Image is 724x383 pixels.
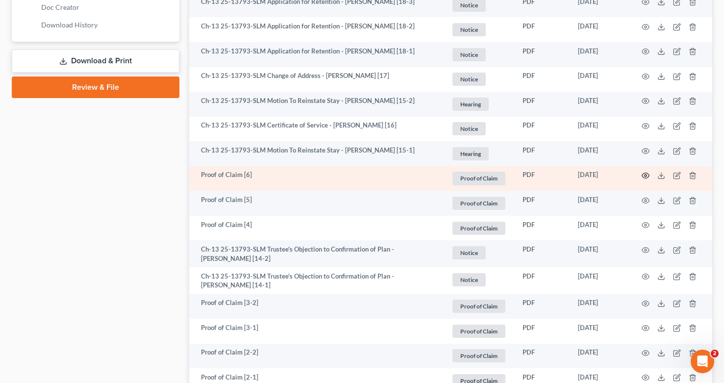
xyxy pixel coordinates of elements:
td: PDF [515,344,570,369]
td: PDF [515,216,570,241]
a: Proof of Claim [451,323,507,339]
a: Proof of Claim [451,298,507,314]
td: [DATE] [570,141,630,166]
span: Proof of Claim [452,300,505,313]
a: Proof of Claim [451,348,507,364]
a: Notice [451,71,507,87]
span: Proof of Claim [452,197,505,210]
td: PDF [515,92,570,117]
span: Hearing [452,147,489,160]
iframe: Intercom live chat [691,350,714,373]
span: 2 [711,350,719,357]
td: Ch-13 25-13793-SLM Application for Retention - [PERSON_NAME] [18-2] [189,17,443,42]
td: Ch-13 25-13793-SLM Certificate of Service - [PERSON_NAME] [16] [189,117,443,142]
td: Ch-13 25-13793-SLM Change of Address - [PERSON_NAME] [17] [189,67,443,92]
td: Ch-13 25-13793-SLM Motion To Reinstate Stay - [PERSON_NAME] [15-2] [189,92,443,117]
span: Notice [452,122,486,135]
td: [DATE] [570,240,630,267]
td: PDF [515,191,570,216]
a: Proof of Claim [451,170,507,186]
span: Proof of Claim [452,325,505,338]
td: Proof of Claim [6] [189,166,443,191]
td: [DATE] [570,267,630,294]
span: Proof of Claim [452,172,505,185]
span: Proof of Claim [452,349,505,362]
td: Ch-13 25-13793-SLM Trustee's Objection to Confirmation of Plan - [PERSON_NAME] [14-1] [189,267,443,294]
td: Proof of Claim [3-2] [189,294,443,319]
td: Ch-13 25-13793-SLM Application for Retention - [PERSON_NAME] [18-1] [189,42,443,67]
td: [DATE] [570,294,630,319]
td: [DATE] [570,344,630,369]
td: [DATE] [570,17,630,42]
td: [DATE] [570,117,630,142]
a: Download History [33,16,179,34]
td: PDF [515,17,570,42]
a: Notice [451,245,507,261]
a: Notice [451,121,507,137]
a: Hearing [451,146,507,162]
td: [DATE] [570,92,630,117]
span: Doc Creator [41,3,79,11]
span: Download History [41,21,98,29]
td: Proof of Claim [2-2] [189,344,443,369]
a: Proof of Claim [451,195,507,211]
td: [DATE] [570,319,630,344]
td: [DATE] [570,216,630,241]
td: [DATE] [570,42,630,67]
td: PDF [515,294,570,319]
td: [DATE] [570,166,630,191]
td: Proof of Claim [5] [189,191,443,216]
a: Notice [451,272,507,288]
td: Ch-13 25-13793-SLM Motion To Reinstate Stay - [PERSON_NAME] [15-1] [189,141,443,166]
a: Download & Print [12,50,179,73]
td: PDF [515,267,570,294]
span: Notice [452,48,486,61]
td: PDF [515,141,570,166]
td: PDF [515,166,570,191]
span: Notice [452,246,486,259]
a: Hearing [451,96,507,112]
td: PDF [515,42,570,67]
td: Ch-13 25-13793-SLM Trustee's Objection to Confirmation of Plan - [PERSON_NAME] [14-2] [189,240,443,267]
span: Notice [452,273,486,286]
span: Proof of Claim [452,222,505,235]
td: Proof of Claim [3-1] [189,319,443,344]
span: Hearing [452,98,489,111]
a: Notice [451,47,507,63]
span: Notice [452,23,486,36]
td: PDF [515,67,570,92]
td: PDF [515,117,570,142]
td: [DATE] [570,191,630,216]
td: [DATE] [570,67,630,92]
td: Proof of Claim [4] [189,216,443,241]
a: Proof of Claim [451,220,507,236]
a: Notice [451,22,507,38]
td: PDF [515,240,570,267]
a: Review & File [12,77,179,98]
td: PDF [515,319,570,344]
span: Notice [452,73,486,86]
